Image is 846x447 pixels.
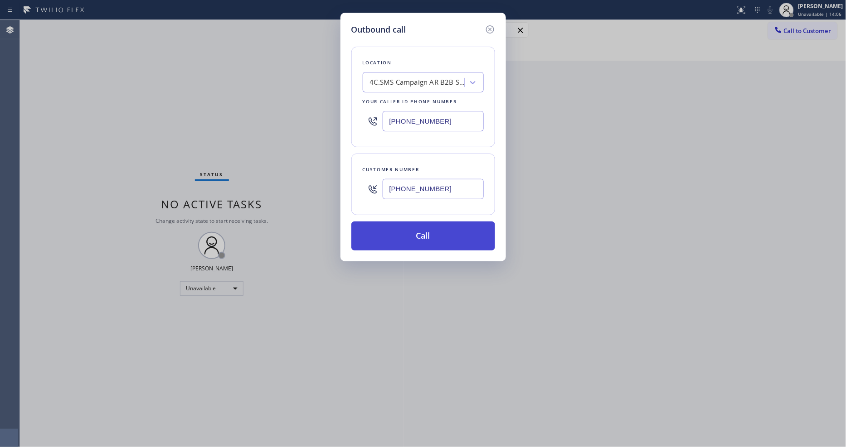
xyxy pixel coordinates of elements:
[383,179,484,199] input: (123) 456-7890
[351,221,495,250] button: Call
[383,111,484,131] input: (123) 456-7890
[363,58,484,67] div: Location
[363,165,484,174] div: Customer number
[370,77,465,88] div: 4C.SMS Campaign AR B2B SMS
[351,24,406,36] h5: Outbound call
[363,97,484,106] div: Your caller id phone number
